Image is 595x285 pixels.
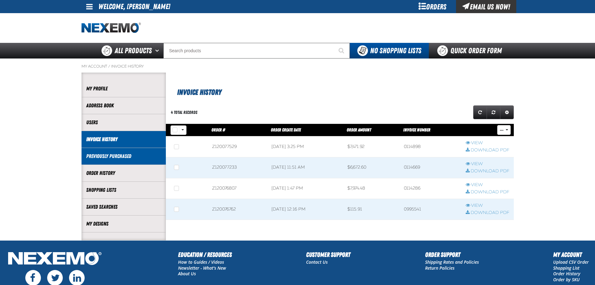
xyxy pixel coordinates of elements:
[553,250,589,259] h2: My Account
[82,64,514,69] nav: Breadcrumbs
[466,161,509,167] a: View row action
[108,64,110,69] span: /
[178,259,224,265] a: How to Guides / Videos
[334,43,350,59] button: Start Searching
[267,157,343,178] td: [DATE] 11:51 AM
[208,136,267,157] td: Z120077529
[86,153,161,160] a: Previously Purchased
[6,250,103,268] img: Nexemo Logo
[370,46,421,55] span: No Shopping Lists
[208,178,267,199] td: Z120076807
[466,203,509,209] a: View row action
[271,127,301,132] a: Order Create Date
[347,127,371,132] a: Order Amount
[403,127,430,132] a: Invoice Number
[111,64,144,69] a: Invoice History
[473,105,487,119] a: Refresh grid action
[399,157,461,178] td: 0114669
[82,64,107,69] a: My Account
[553,277,580,282] a: Order by SKU
[487,105,500,119] a: Reset grid action
[178,271,196,277] a: About Us
[425,265,454,271] a: Return Policies
[306,250,350,259] h2: Customer Support
[399,199,461,220] td: 0995541
[399,136,461,157] td: 0114898
[343,199,399,220] td: $115.91
[306,259,328,265] a: Contact Us
[86,170,161,177] a: Order History
[466,189,509,195] a: Download PDF row action
[399,178,461,199] td: 0114286
[86,85,161,92] a: My Profile
[466,168,509,174] a: Download PDF row action
[343,178,399,199] td: $7,974.48
[267,199,343,220] td: [DATE] 12:16 PM
[211,127,225,132] a: Order #
[267,136,343,157] td: [DATE] 3:25 PM
[425,250,479,259] h2: Order Support
[350,43,429,59] button: You do not have available Shopping Lists. Open to Create a New List
[171,109,197,115] div: 4 total records
[500,105,514,119] a: Expand or Collapse Grid Settings
[115,45,152,56] span: All Products
[208,157,267,178] td: Z120077233
[466,147,509,153] a: Download PDF row action
[425,259,479,265] a: Shipping Rates and Policies
[86,102,161,109] a: Address Book
[500,129,503,132] span: ...
[461,124,514,136] th: Row actions
[179,125,186,135] button: Rows selection options
[178,265,226,271] a: Newsletter - What's New
[177,88,221,97] span: Invoice History
[497,125,511,135] button: Mass Actions
[267,178,343,199] td: [DATE] 1:47 PM
[208,199,267,220] td: Z120076762
[466,140,509,146] a: View row action
[86,136,161,143] a: Invoice History
[553,271,580,277] a: Order History
[153,43,163,59] button: Open All Products pages
[86,186,161,194] a: Shopping Lists
[178,250,232,259] h2: Education / Resources
[86,203,161,211] a: Saved Searches
[343,157,399,178] td: $6,672.60
[343,136,399,157] td: $7,471.92
[82,23,141,33] img: Nexemo logo
[466,210,509,216] a: Download PDF row action
[82,23,141,33] a: Home
[163,43,350,59] input: Search
[466,182,509,188] a: View row action
[86,220,161,227] a: My Designs
[553,259,589,265] a: Upload CSV Order
[429,43,513,59] a: Quick Order Form
[553,265,579,271] a: Shopping List
[86,119,161,126] a: Users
